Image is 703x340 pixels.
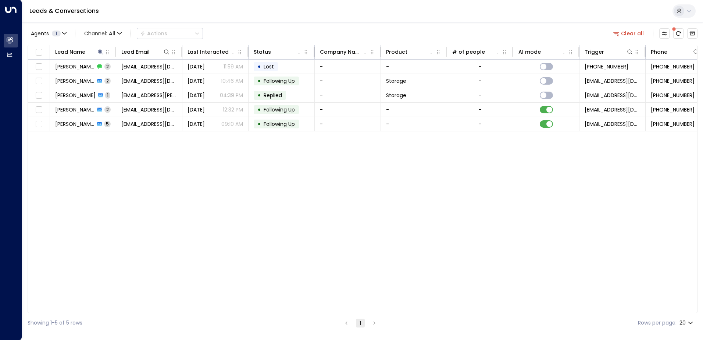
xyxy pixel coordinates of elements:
[585,63,628,70] span: +447590696584
[220,92,243,99] p: 04:39 PM
[121,63,177,70] span: tinaj500@gmail.com
[121,47,150,56] div: Lead Email
[651,47,700,56] div: Phone
[254,47,271,56] div: Status
[264,77,295,85] span: Following Up
[479,120,482,128] div: -
[109,31,115,36] span: All
[381,117,447,131] td: -
[28,28,69,39] button: Agents1
[34,105,43,114] span: Toggle select row
[356,319,365,327] button: page 1
[687,28,697,39] button: Archived Leads
[651,120,695,128] span: +447453649868
[315,74,381,88] td: -
[34,48,43,57] span: Toggle select all
[55,77,95,85] span: Tina Jenkins
[223,106,243,113] p: 12:32 PM
[610,28,647,39] button: Clear all
[257,75,261,87] div: •
[188,92,205,99] span: Aug 03, 2025
[104,106,111,113] span: 2
[257,60,261,73] div: •
[585,77,640,85] span: leads@space-station.co.uk
[140,30,167,37] div: Actions
[104,78,111,84] span: 2
[121,120,177,128] span: ejenkins680@gmail.com
[585,47,604,56] div: Trigger
[315,88,381,102] td: -
[585,92,640,99] span: leads@space-station.co.uk
[381,60,447,74] td: -
[221,77,243,85] p: 10:46 AM
[254,47,303,56] div: Status
[55,92,96,99] span: Victoria Jenkins
[137,28,203,39] div: Button group with a nested menu
[386,47,407,56] div: Product
[585,47,634,56] div: Trigger
[55,63,95,70] span: Tina Jenkins
[188,63,205,70] span: Aug 09, 2025
[34,120,43,129] span: Toggle select row
[659,28,670,39] button: Customize
[105,92,110,98] span: 1
[137,28,203,39] button: Actions
[55,47,104,56] div: Lead Name
[651,106,695,113] span: +447453649868
[651,92,695,99] span: +447587254788
[479,106,482,113] div: -
[585,120,640,128] span: leads@space-station.co.uk
[452,47,485,56] div: # of people
[81,28,125,39] button: Channel:All
[518,47,541,56] div: AI mode
[188,47,229,56] div: Last Interacted
[264,63,274,70] span: Lost
[651,63,695,70] span: +447590696584
[320,47,361,56] div: Company Name
[315,117,381,131] td: -
[479,77,482,85] div: -
[104,63,111,70] span: 2
[651,47,667,56] div: Phone
[55,106,95,113] span: Ed Jenkins
[221,120,243,128] p: 09:10 AM
[188,106,205,113] span: Mar 04, 2025
[34,91,43,100] span: Toggle select row
[104,121,111,127] span: 5
[386,47,435,56] div: Product
[651,77,695,85] span: +447590696584
[585,106,640,113] span: leads@space-station.co.uk
[188,47,236,56] div: Last Interacted
[257,89,261,102] div: •
[121,92,177,99] span: victoria@jenkins-london.com
[381,103,447,117] td: -
[679,318,695,328] div: 20
[28,319,82,327] div: Showing 1-5 of 5 rows
[320,47,369,56] div: Company Name
[479,92,482,99] div: -
[188,77,205,85] span: Aug 08, 2025
[55,120,94,128] span: Ed Jenkins
[81,28,125,39] span: Channel:
[188,120,205,128] span: Mar 03, 2025
[257,118,261,130] div: •
[315,60,381,74] td: -
[34,62,43,71] span: Toggle select row
[121,106,177,113] span: ejenkins680@gmail.com
[55,47,85,56] div: Lead Name
[638,319,677,327] label: Rows per page:
[386,77,406,85] span: Storage
[257,103,261,116] div: •
[34,77,43,86] span: Toggle select row
[121,47,170,56] div: Lead Email
[452,47,501,56] div: # of people
[29,7,99,15] a: Leads & Conversations
[224,63,243,70] p: 11:59 AM
[121,77,177,85] span: tinaj500@gmail.com
[673,28,684,39] span: There are new threads available. Refresh the grid to view the latest updates.
[342,318,379,327] nav: pagination navigation
[386,92,406,99] span: Storage
[479,63,482,70] div: -
[264,120,295,128] span: Following Up
[31,31,49,36] span: Agents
